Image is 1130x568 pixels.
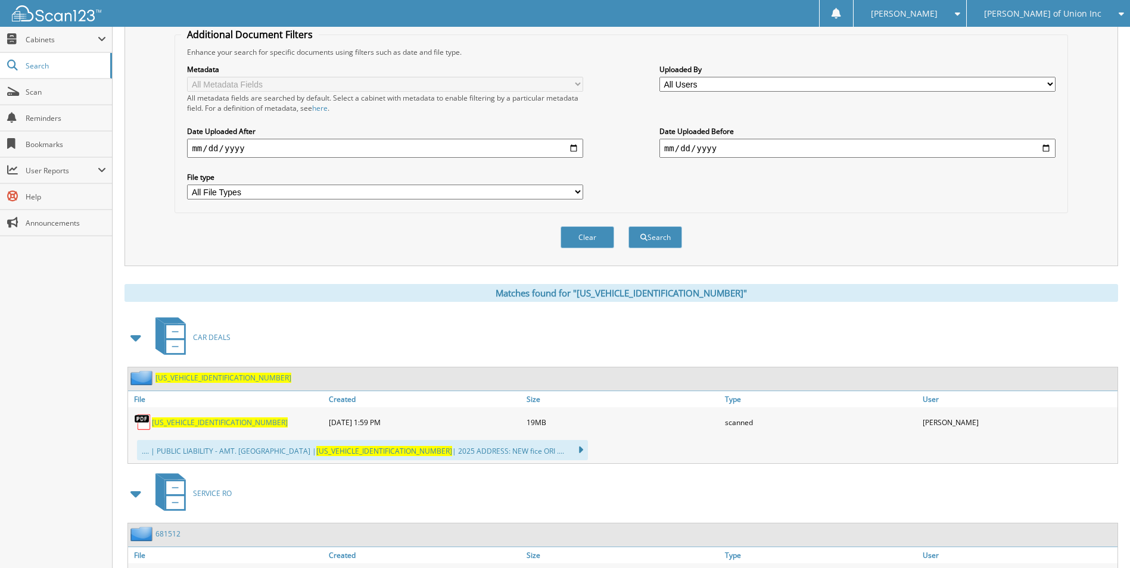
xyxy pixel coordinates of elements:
[871,10,938,17] span: [PERSON_NAME]
[26,139,106,149] span: Bookmarks
[26,87,106,97] span: Scan
[134,413,152,431] img: PDF.png
[984,10,1101,17] span: [PERSON_NAME] of Union Inc
[524,391,721,407] a: Size
[152,417,288,427] a: [US_VEHICLE_IDENTIFICATION_NUMBER]
[920,547,1117,563] a: User
[561,226,614,248] button: Clear
[193,488,232,498] span: SERVICE RO
[193,332,231,342] span: CAR DEALS
[187,139,583,158] input: start
[128,547,326,563] a: File
[155,373,291,383] a: [US_VEHICLE_IDENTIFICATION_NUMBER]
[524,410,721,434] div: 19MB
[181,28,319,41] legend: Additional Document Filters
[920,410,1117,434] div: [PERSON_NAME]
[316,446,452,456] span: [US_VEHICLE_IDENTIFICATION_NUMBER]
[326,410,524,434] div: [DATE] 1:59 PM
[722,410,920,434] div: scanned
[187,126,583,136] label: Date Uploaded After
[524,547,721,563] a: Size
[722,391,920,407] a: Type
[148,470,232,517] a: SERVICE RO
[26,166,98,176] span: User Reports
[659,126,1056,136] label: Date Uploaded Before
[12,5,101,21] img: scan123-logo-white.svg
[130,370,155,385] img: folder2.png
[137,440,588,460] div: .... | PUBLIC LIABILITY - AMT. [GEOGRAPHIC_DATA] | | 2025 ADDRESS: NEW fice ORI ....
[659,64,1056,74] label: Uploaded By
[26,35,98,45] span: Cabinets
[920,391,1117,407] a: User
[26,192,106,202] span: Help
[155,529,180,539] a: 681512
[659,139,1056,158] input: end
[124,284,1118,302] div: Matches found for "[US_VEHICLE_IDENTIFICATION_NUMBER]"
[326,391,524,407] a: Created
[181,47,1061,57] div: Enhance your search for specific documents using filters such as date and file type.
[26,218,106,228] span: Announcements
[187,93,583,113] div: All metadata fields are searched by default. Select a cabinet with metadata to enable filtering b...
[26,113,106,123] span: Reminders
[148,314,231,361] a: CAR DEALS
[128,391,326,407] a: File
[187,64,583,74] label: Metadata
[326,547,524,563] a: Created
[312,103,328,113] a: here
[26,61,104,71] span: Search
[187,172,583,182] label: File type
[628,226,682,248] button: Search
[722,547,920,563] a: Type
[130,526,155,541] img: folder2.png
[1070,511,1130,568] iframe: Chat Widget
